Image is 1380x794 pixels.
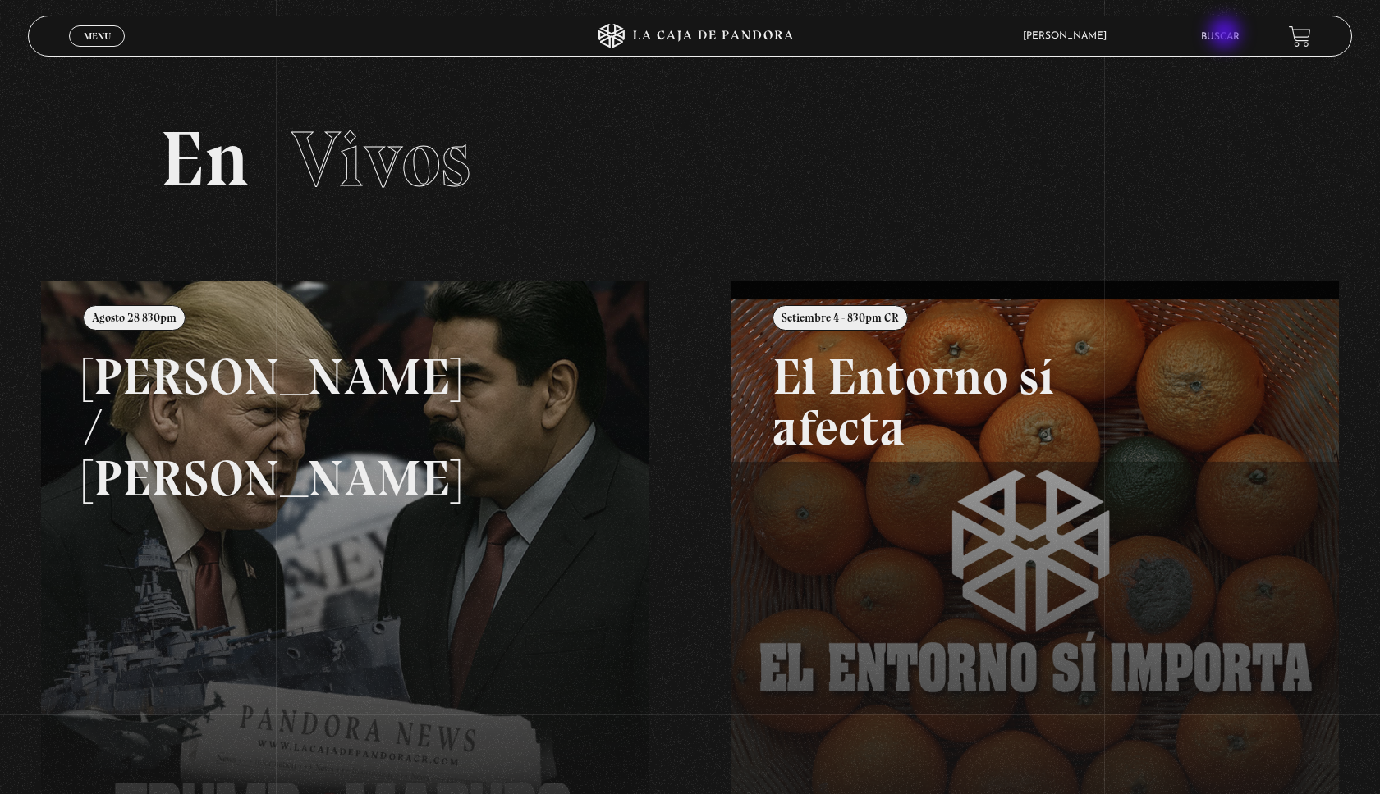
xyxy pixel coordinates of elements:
a: View your shopping cart [1289,25,1311,48]
span: Cerrar [78,45,117,57]
h2: En [160,121,1220,198]
span: [PERSON_NAME] [1015,31,1123,41]
span: Menu [84,31,111,41]
a: Buscar [1201,32,1240,42]
span: Vivos [291,112,470,206]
